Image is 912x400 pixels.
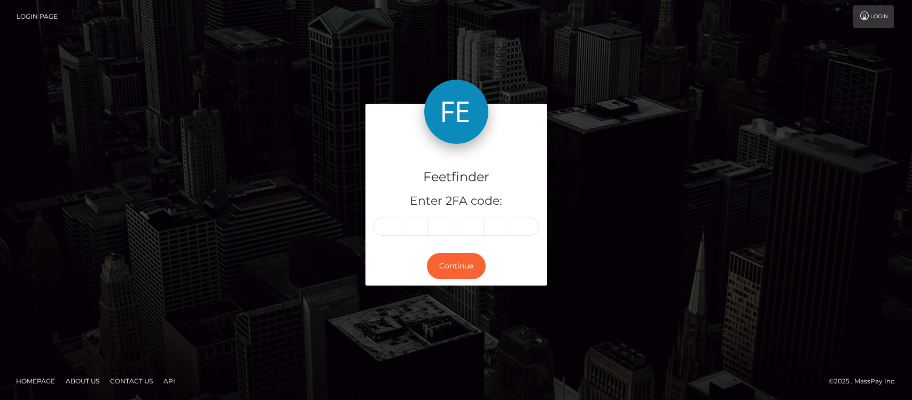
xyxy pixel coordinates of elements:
div: © 2025 , MassPay Inc. [829,375,904,387]
a: Contact Us [106,373,157,389]
a: Login Page [17,5,58,28]
img: Feetfinder [424,80,488,144]
h5: Enter 2FA code: [373,193,539,210]
a: API [159,373,180,389]
h4: Feetfinder [373,168,539,187]
a: About Us [61,373,104,389]
button: Continue [427,253,486,279]
a: Login [853,5,894,28]
a: Homepage [12,373,59,389]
